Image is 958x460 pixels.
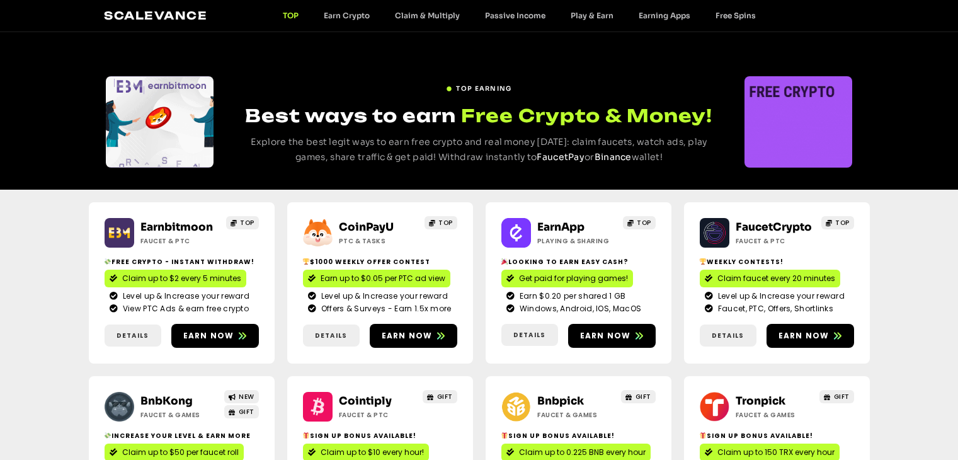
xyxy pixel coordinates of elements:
span: Level up & Increase your reward [715,290,845,302]
img: 🎉 [501,258,508,265]
a: Free Spins [703,11,768,20]
a: TOP [623,216,656,229]
img: 🏆 [303,258,309,265]
span: Faucet, PTC, Offers, Shortlinks [715,303,833,314]
img: 🏆 [700,258,706,265]
a: Earn now [568,324,656,348]
img: 🎁 [700,432,706,439]
span: Claim up to $2 every 5 minutes [122,273,241,284]
a: Claim & Multiply [382,11,472,20]
span: Offers & Surveys - Earn 1.5x more [318,303,452,314]
a: Scalevance [104,9,207,22]
h2: Faucet & PTC [339,410,418,420]
a: Details [700,325,756,347]
img: 🎁 [303,432,309,439]
span: Earn now [778,330,830,342]
span: Earn now [183,330,234,342]
span: GIFT [636,392,651,401]
a: Claim up to $2 every 5 minutes [105,270,246,287]
h2: $1000 Weekly Offer contest [303,257,457,267]
a: Binance [595,151,632,163]
h2: Sign Up Bonus Available! [700,431,854,440]
span: TOP [438,218,453,227]
a: GIFT [423,390,457,403]
a: Passive Income [472,11,558,20]
a: Earn now [767,324,854,348]
a: Bnbpick [537,394,584,408]
span: TOP [835,218,850,227]
a: Earn now [171,324,259,348]
span: GIFT [239,407,254,417]
span: Free Crypto & Money! [461,103,712,128]
a: Earn now [370,324,457,348]
h2: Faucet & Games [537,410,616,420]
a: Cointiply [339,394,392,408]
a: TOP EARNING [446,79,511,93]
span: Details [315,331,347,340]
span: Claim up to 150 TRX every hour [717,447,835,458]
a: Earnbitmoon [140,221,213,234]
a: GIFT [224,405,259,418]
span: TOP [637,218,651,227]
a: GIFT [621,390,656,403]
h2: Increase your level & earn more [105,431,259,440]
h2: Weekly contests! [700,257,854,267]
span: Level up & Increase your reward [318,290,448,302]
div: Slide [744,76,852,168]
p: Explore the best legit ways to earn free crypto and real money [DATE]: claim faucets, watch ads, ... [237,135,721,165]
a: CoinPayU [339,221,394,234]
span: GIFT [437,392,453,401]
a: Details [501,324,558,346]
span: Earn $0.20 per shared 1 GB [516,290,626,302]
span: Claim up to 0.225 BNB every hour [519,447,646,458]
a: Get paid for playing games! [501,270,633,287]
nav: Thực đơn [270,11,768,20]
h2: Looking to Earn Easy Cash? [501,257,656,267]
span: Best ways to earn [245,105,456,127]
span: TOP [240,218,254,227]
img: 💸 [105,258,111,265]
a: Earning Apps [626,11,703,20]
h2: ptc & Tasks [339,236,418,246]
span: Details [513,330,545,340]
a: Details [105,325,161,347]
span: Windows, Android, IOS, MacOS [516,303,641,314]
a: GIFT [819,390,854,403]
span: View PTC Ads & earn free crypto [120,303,249,314]
h2: Sign Up Bonus Available! [501,431,656,440]
span: GIFT [834,392,850,401]
span: NEW [239,392,254,401]
span: Earn now [382,330,433,342]
h2: Faucet & PTC [736,236,814,246]
span: Earn up to $0.05 per PTC ad view [321,273,445,284]
a: Claim faucet every 20 minutes [700,270,840,287]
h2: Faucet & Games [736,410,814,420]
span: Details [712,331,744,340]
a: TOP [425,216,457,229]
a: FaucetCrypto [736,221,812,234]
a: TOP [270,11,311,20]
a: Earn Crypto [311,11,382,20]
span: Earn now [580,330,631,342]
span: TOP EARNING [456,84,511,93]
img: 🎁 [501,432,508,439]
h2: Playing & Sharing [537,236,616,246]
a: FaucetPay [537,151,584,163]
span: Get paid for playing games! [519,273,628,284]
span: Claim up to $50 per faucet roll [122,447,239,458]
span: Level up & Increase your reward [120,290,249,302]
span: Claim up to $10 every hour! [321,447,424,458]
a: Play & Earn [558,11,626,20]
h2: Faucet & Games [140,410,219,420]
a: Tronpick [736,394,785,408]
img: 💸 [105,432,111,439]
span: Details [117,331,149,340]
h2: Free crypto - Instant withdraw! [105,257,259,267]
h2: Faucet & PTC [140,236,219,246]
a: TOP [821,216,854,229]
span: Claim faucet every 20 minutes [717,273,835,284]
h2: Sign up bonus available! [303,431,457,440]
a: BnbKong [140,394,193,408]
div: Slide [106,76,214,168]
a: Earn up to $0.05 per PTC ad view [303,270,450,287]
